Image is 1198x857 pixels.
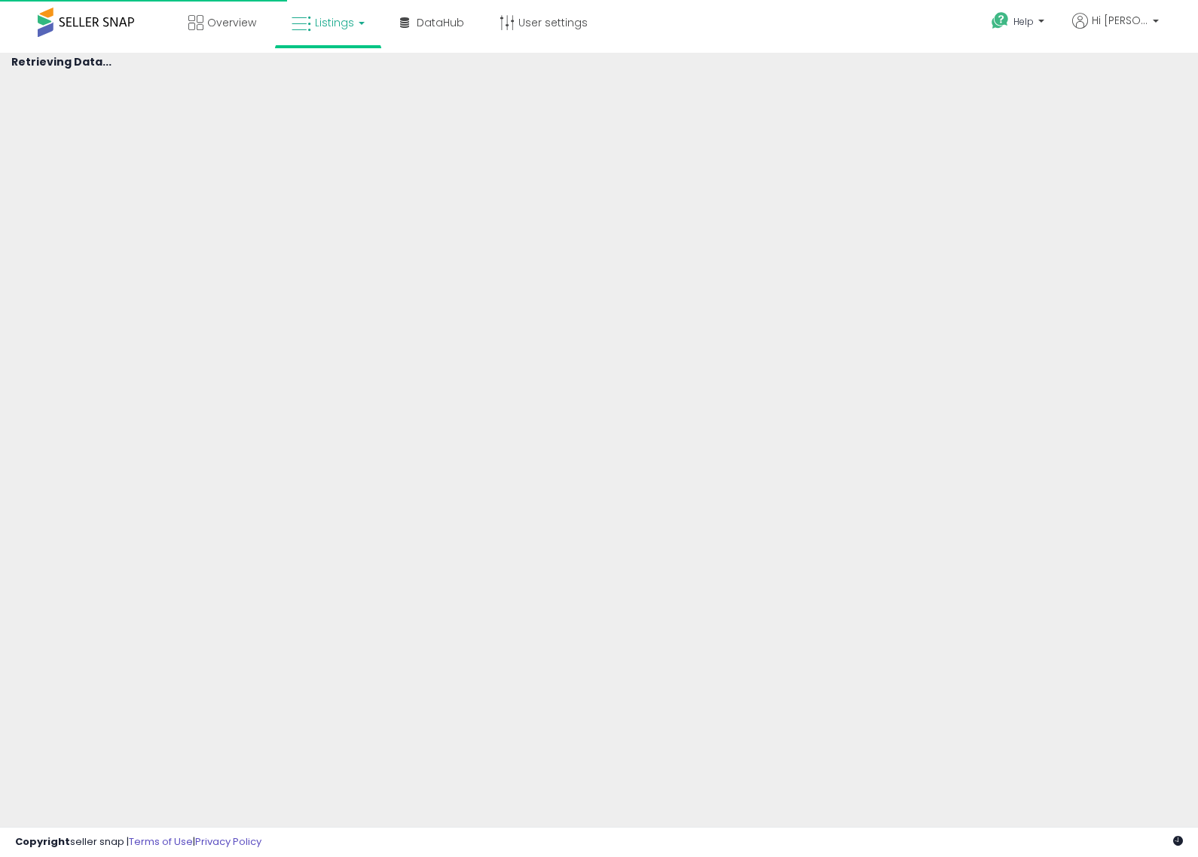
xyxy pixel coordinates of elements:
a: Hi [PERSON_NAME] [1072,13,1159,47]
i: Get Help [991,11,1010,30]
h4: Retrieving Data... [11,57,1187,68]
span: Overview [207,15,256,30]
span: Listings [315,15,354,30]
span: Hi [PERSON_NAME] [1092,13,1148,28]
span: Help [1013,15,1034,28]
span: DataHub [417,15,464,30]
